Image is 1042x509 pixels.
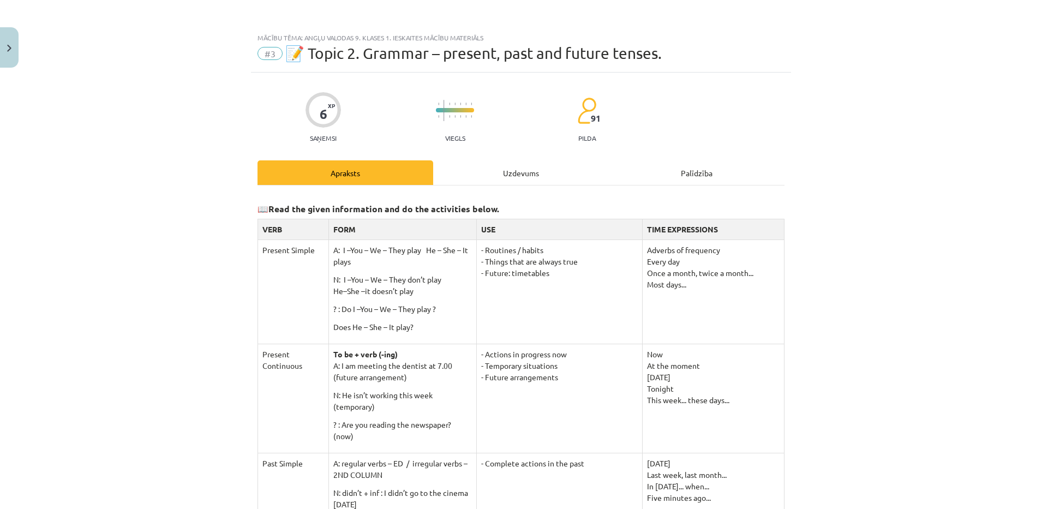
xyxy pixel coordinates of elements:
[257,195,785,215] h3: 📖
[328,103,335,109] span: XP
[454,103,456,105] img: icon-short-line-57e1e144782c952c97e751825c79c345078a6d821885a25fce030b3d8c18986b.svg
[258,344,329,453] td: Present Continuous
[609,160,785,185] div: Palīdzība
[257,160,433,185] div: Apraksts
[471,115,472,118] img: icon-short-line-57e1e144782c952c97e751825c79c345078a6d821885a25fce030b3d8c18986b.svg
[333,360,472,383] p: A: I am meeting the dentist at 7.00 (future arrangement)
[333,349,398,359] b: To be + verb (-ing)
[333,303,472,315] p: ? : Do I –You – We – They play ?
[577,97,596,124] img: students-c634bb4e5e11cddfef0936a35e636f08e4e9abd3cc4e673bd6f9a4125e45ecb1.svg
[333,244,472,267] p: A: I –You – We – They play He – She – It plays
[454,115,456,118] img: icon-short-line-57e1e144782c952c97e751825c79c345078a6d821885a25fce030b3d8c18986b.svg
[591,113,601,123] span: 91
[460,103,461,105] img: icon-short-line-57e1e144782c952c97e751825c79c345078a6d821885a25fce030b3d8c18986b.svg
[268,203,499,214] strong: Read the given information and do the activities below.
[449,103,450,105] img: icon-short-line-57e1e144782c952c97e751825c79c345078a6d821885a25fce030b3d8c18986b.svg
[642,219,784,239] th: TIME EXPRESSIONS
[465,103,466,105] img: icon-short-line-57e1e144782c952c97e751825c79c345078a6d821885a25fce030b3d8c18986b.svg
[449,115,450,118] img: icon-short-line-57e1e144782c952c97e751825c79c345078a6d821885a25fce030b3d8c18986b.svg
[433,160,609,185] div: Uzdevums
[460,115,461,118] img: icon-short-line-57e1e144782c952c97e751825c79c345078a6d821885a25fce030b3d8c18986b.svg
[257,34,785,41] div: Mācību tēma: Angļu valodas 9. klases 1. ieskaites mācību materiāls
[438,103,439,105] img: icon-short-line-57e1e144782c952c97e751825c79c345078a6d821885a25fce030b3d8c18986b.svg
[320,106,327,122] div: 6
[333,274,472,297] p: N: I –You – We – They don’t play He–She –it doesn’t play
[476,344,642,453] td: - Actions in progress now - Temporary situations - Future arrangements
[333,390,472,412] p: N: He isn’t working this week (temporary)
[642,344,784,453] td: Now At the moment [DATE] Tonight This week... these days...
[7,45,11,52] img: icon-close-lesson-0947bae3869378f0d4975bcd49f059093ad1ed9edebbc8119c70593378902aed.svg
[476,219,642,239] th: USE
[285,44,662,62] span: 📝 Topic 2. Grammar – present, past and future tenses.
[333,321,472,333] p: Does He – She – It play?
[306,134,341,142] p: Saņemsi
[438,115,439,118] img: icon-short-line-57e1e144782c952c97e751825c79c345078a6d821885a25fce030b3d8c18986b.svg
[328,219,476,239] th: FORM
[445,134,465,142] p: Viegls
[444,100,445,121] img: icon-long-line-d9ea69661e0d244f92f715978eff75569469978d946b2353a9bb055b3ed8787d.svg
[333,419,472,442] p: ? : Are you reading the newspaper? (now)
[465,115,466,118] img: icon-short-line-57e1e144782c952c97e751825c79c345078a6d821885a25fce030b3d8c18986b.svg
[471,103,472,105] img: icon-short-line-57e1e144782c952c97e751825c79c345078a6d821885a25fce030b3d8c18986b.svg
[258,219,329,239] th: VERB
[333,458,472,481] p: A: regular verbs – ED / irregular verbs – 2ND COLUMN
[642,239,784,344] td: Adverbs of frequency Every day Once a month, twice a month... Most days...
[476,239,642,344] td: - Routines / habits - Things that are always true - Future: timetables
[578,134,596,142] p: pilda
[257,47,283,60] span: #3
[258,239,329,344] td: Present Simple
